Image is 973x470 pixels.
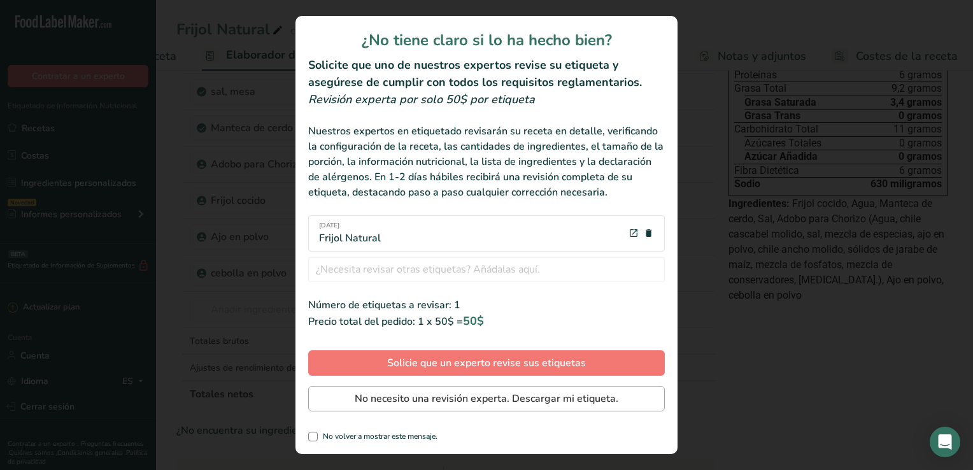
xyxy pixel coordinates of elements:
div: Abra Intercom Messenger [930,427,960,457]
input: ¿Necesita revisar otras etiquetas? Añádalas aquí. [308,257,665,282]
h1: ¿No tiene claro si lo ha hecho bien? [308,29,665,52]
font: Precio total del pedido: 1 x 50$ = [308,315,463,329]
div: Nuestros expertos en etiquetado revisarán su receta en detalle, verificando la configuración de l... [308,124,665,200]
div: Revisión experta por solo 50$ por etiqueta [308,91,665,108]
span: [DATE] [319,221,381,231]
span: No volver a mostrar este mensaje. [318,432,437,441]
span: No necesito una revisión experta. Descargar mi etiqueta. [355,391,618,406]
button: Solicie que un experto revise sus etiquetas [308,350,665,376]
button: No necesito una revisión experta. Descargar mi etiqueta. [308,386,665,411]
font: Frijol Natural [319,231,381,246]
div: Número de etiquetas a revisar: 1 [308,297,665,313]
h2: Solicite que uno de nuestros expertos revise su etiqueta y asegúrese de cumplir con todos los req... [308,57,665,91]
span: 50$ [463,313,484,329]
span: Solicie que un experto revise sus etiquetas [387,355,586,371]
